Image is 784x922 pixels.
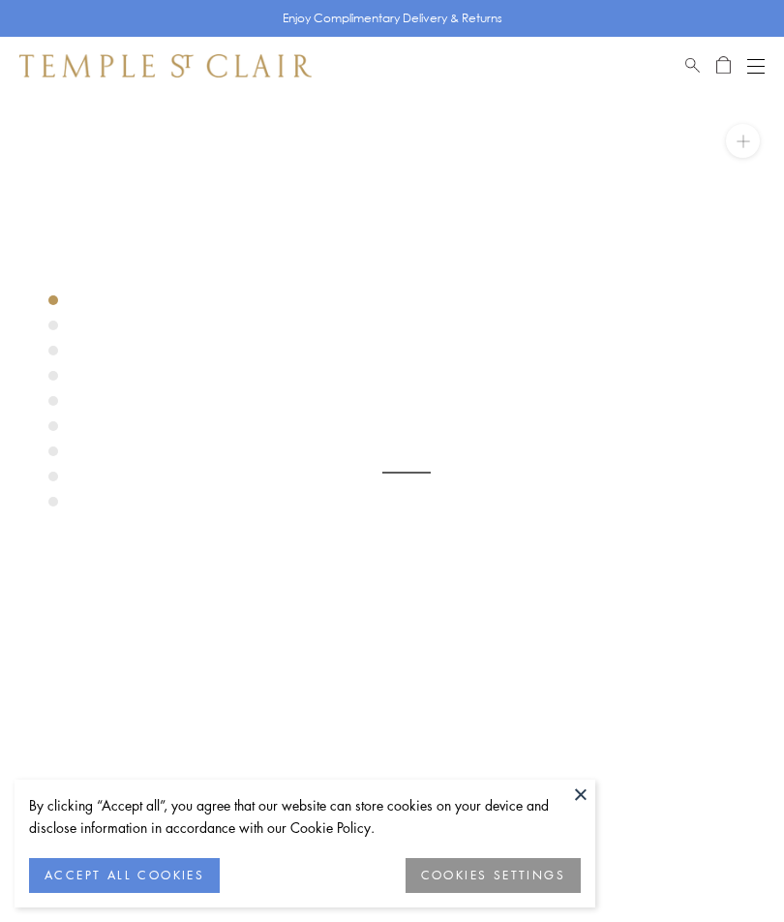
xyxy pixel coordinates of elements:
button: COOKIES SETTINGS [406,858,581,893]
img: Temple St. Clair [19,54,312,77]
p: Enjoy Complimentary Delivery & Returns [283,9,502,28]
a: Search [685,54,700,77]
button: Open navigation [747,54,765,77]
a: Open Shopping Bag [716,54,731,77]
div: By clicking “Accept all”, you agree that our website can store cookies on your device and disclos... [29,794,581,839]
button: ACCEPT ALL COOKIES [29,858,220,893]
